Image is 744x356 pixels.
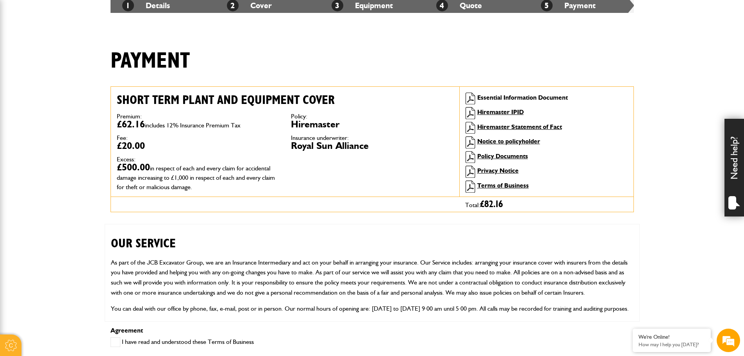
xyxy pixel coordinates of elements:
a: Notice to policyholder [477,138,540,145]
dd: Hiremaster [291,120,453,129]
dt: Insurance underwriter: [291,135,453,141]
div: Total: [459,197,633,212]
a: 3Equipment [332,1,393,10]
h2: Short term plant and equipment cover [117,93,453,107]
a: Hiremaster IPID [477,108,524,116]
p: As part of the JCB Excavator Group, we are an Insurance Intermediary and act on your behalf in ar... [111,258,633,297]
h2: OUR SERVICE [111,224,633,251]
p: How may I help you today? [639,342,705,347]
dt: Policy: [291,113,453,120]
a: 2Cover [227,1,272,10]
span: includes 12% Insurance Premium Tax [145,122,241,129]
label: I have read and understood these Terms of Business [111,337,254,347]
dd: £62.16 [117,120,279,129]
a: 1Details [122,1,170,10]
h2: CUSTOMER PROTECTION INFORMATION [111,320,633,347]
span: £ [480,200,503,209]
a: Privacy Notice [477,167,519,174]
dd: £500.00 [117,163,279,191]
a: 4Quote [436,1,482,10]
span: 82.16 [484,200,503,209]
dd: £20.00 [117,141,279,150]
dt: Excess: [117,156,279,163]
dt: Fee: [117,135,279,141]
p: You can deal with our office by phone, fax, e-mail, post or in person. Our normal hours of openin... [111,304,633,314]
div: Need help? [724,119,744,216]
p: Agreement [111,327,634,334]
a: Policy Documents [477,152,528,160]
a: Terms of Business [477,182,529,189]
a: Hiremaster Statement of Fact [477,123,562,131]
a: Essential Information Document [477,94,568,101]
h1: Payment [111,48,190,74]
div: We're Online! [639,334,705,340]
dd: Royal Sun Alliance [291,141,453,150]
span: in respect of each and every claim for accidental damage increasing to £1,000 in respect of each ... [117,165,275,191]
dt: Premium: [117,113,279,120]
